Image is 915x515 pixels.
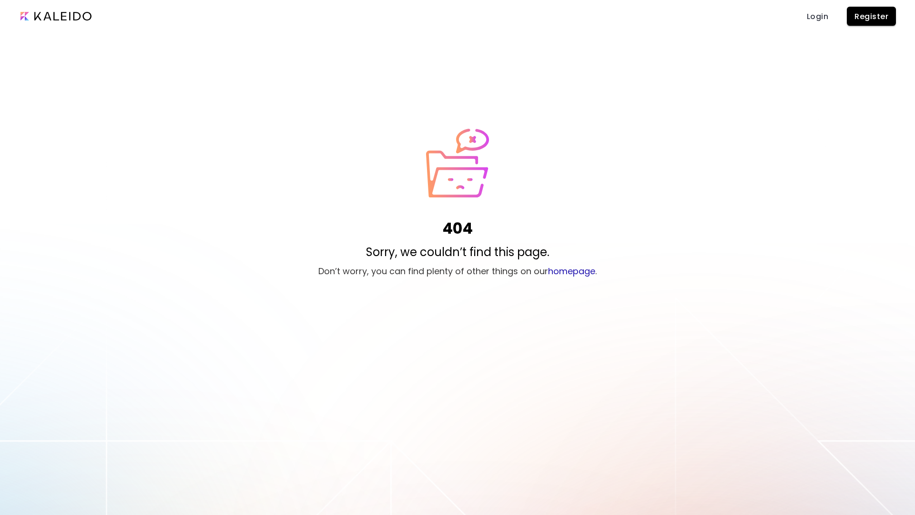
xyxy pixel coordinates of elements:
span: Register [854,11,888,21]
p: Sorry, we couldn’t find this page. [366,244,549,261]
span: Login [806,11,829,21]
h1: 404 [442,217,473,240]
a: homepage [548,265,595,277]
a: Login [802,7,833,26]
button: Register [847,7,896,26]
p: Don’t worry, you can find plenty of other things on our . [318,265,597,278]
